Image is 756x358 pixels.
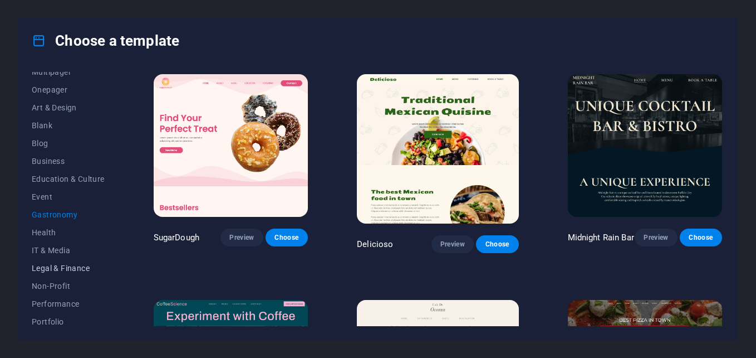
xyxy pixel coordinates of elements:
[229,233,254,242] span: Preview
[32,170,105,188] button: Education & Culture
[32,139,105,148] span: Blog
[476,235,518,253] button: Choose
[431,235,474,253] button: Preview
[32,63,105,81] button: Multipager
[32,175,105,183] span: Education & Culture
[274,233,299,242] span: Choose
[154,74,308,217] img: SugarDough
[357,74,518,224] img: Delicioso
[154,232,199,243] p: SugarDough
[32,134,105,152] button: Blog
[357,239,393,250] p: Delicioso
[32,224,105,241] button: Health
[644,233,668,242] span: Preview
[568,232,634,243] p: Midnight Rain Bar
[32,241,105,259] button: IT & Media
[680,229,722,246] button: Choose
[32,246,105,255] span: IT & Media
[32,192,105,201] span: Event
[32,157,105,166] span: Business
[32,67,105,76] span: Multipager
[32,99,105,117] button: Art & Design
[32,117,105,134] button: Blank
[32,152,105,170] button: Business
[32,264,105,273] span: Legal & Finance
[32,282,105,291] span: Non-Profit
[32,210,105,219] span: Gastronomy
[32,85,105,94] span: Onepager
[32,103,105,112] span: Art & Design
[635,229,677,246] button: Preview
[266,229,308,246] button: Choose
[32,295,105,313] button: Performance
[32,313,105,331] button: Portfolio
[32,277,105,295] button: Non-Profit
[32,228,105,237] span: Health
[32,121,105,130] span: Blank
[32,206,105,224] button: Gastronomy
[32,32,179,50] h4: Choose a template
[568,74,723,217] img: Midnight Rain Bar
[32,81,105,99] button: Onepager
[485,240,509,249] span: Choose
[32,259,105,277] button: Legal & Finance
[32,188,105,206] button: Event
[220,229,263,246] button: Preview
[689,233,713,242] span: Choose
[32,299,105,308] span: Performance
[440,240,465,249] span: Preview
[32,317,105,326] span: Portfolio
